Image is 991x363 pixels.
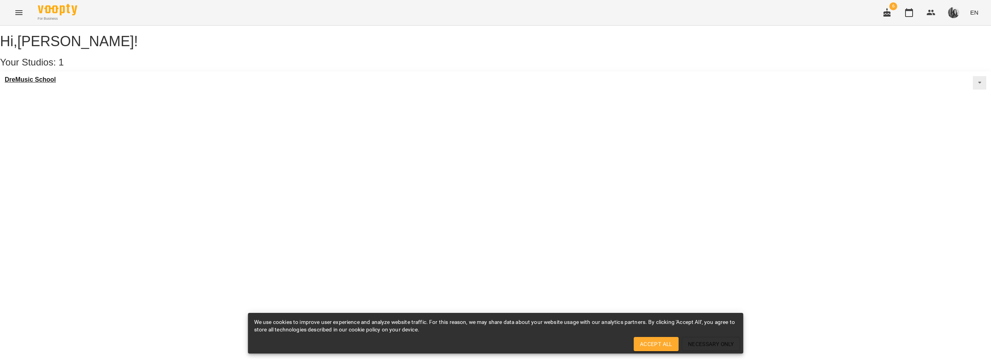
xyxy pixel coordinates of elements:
[9,3,28,22] button: Menu
[38,16,77,21] span: For Business
[59,57,64,67] span: 1
[5,76,56,83] a: DreMusic School
[38,4,77,15] img: Voopty Logo
[970,8,978,17] span: EN
[948,7,959,18] img: 4144a380afaf68178b6f9e7a5f73bbd4.png
[889,2,897,10] span: 6
[967,5,982,20] button: EN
